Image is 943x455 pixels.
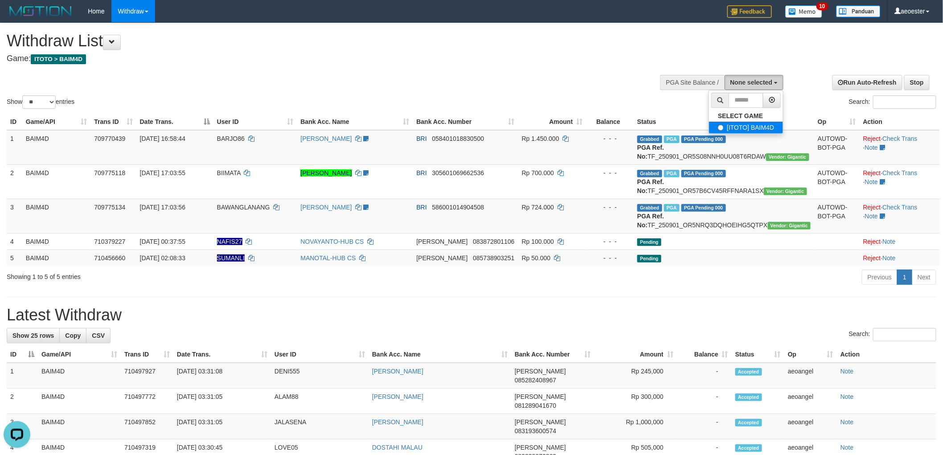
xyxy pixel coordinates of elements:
th: Status [634,114,814,130]
span: [DATE] 00:37:55 [140,238,185,245]
span: Grabbed [637,170,662,177]
a: Note [865,213,878,220]
span: Rp 724.000 [522,204,554,211]
th: ID [7,114,22,130]
input: Search: [873,328,936,341]
input: Search: [873,95,936,109]
a: Check Trans [882,169,918,176]
td: TF_250901_OR57B6CV45RFFNARA1SX [634,164,814,199]
td: DENI555 [271,363,369,389]
span: Grabbed [637,135,662,143]
input: [ITOTO] BAIM4D [718,125,724,131]
th: User ID: activate to sort column ascending [213,114,297,130]
span: Vendor URL: https://order5.1velocity.biz [764,188,807,195]
td: - [677,414,732,439]
a: Copy [59,328,86,343]
th: Trans ID: activate to sort column ascending [90,114,136,130]
span: Vendor URL: https://order5.1velocity.biz [768,222,811,230]
span: Copy 083872801106 to clipboard [473,238,514,245]
a: Note [840,444,854,451]
select: Showentries [22,95,56,109]
a: [PERSON_NAME] [372,393,423,400]
span: [DATE] 16:58:44 [140,135,185,142]
span: 709775134 [94,204,125,211]
h1: Latest Withdraw [7,306,936,324]
span: BAWANGLANANG [217,204,270,211]
th: Balance: activate to sort column ascending [677,346,732,363]
td: 710497772 [121,389,173,414]
div: - - - [590,134,631,143]
th: Balance [586,114,634,130]
span: Pending [637,238,661,246]
label: [ITOTO] BAIM4D [709,122,783,133]
span: Nama rekening ada tanda titik/strip, harap diedit [217,254,245,262]
label: Search: [849,328,936,341]
span: Show 25 rows [12,332,54,339]
span: BRI [417,169,427,176]
span: 709775118 [94,169,125,176]
th: Op: activate to sort column ascending [814,114,860,130]
td: 2 [7,389,38,414]
span: BRI [417,135,427,142]
span: Marked by aeoyuva [664,204,680,212]
td: Rp 300,000 [594,389,677,414]
a: [PERSON_NAME] [300,204,352,211]
span: BRI [417,204,427,211]
a: [PERSON_NAME] [300,169,352,176]
button: None selected [725,75,784,90]
th: Date Trans.: activate to sort column descending [136,114,213,130]
th: Game/API: activate to sort column ascending [38,346,121,363]
a: Note [840,368,854,375]
span: PGA Pending [681,135,726,143]
th: Bank Acc. Name: activate to sort column ascending [369,346,511,363]
td: 1 [7,363,38,389]
td: 5 [7,250,22,266]
th: Trans ID: activate to sort column ascending [121,346,173,363]
span: PGA Pending [681,170,726,177]
a: [PERSON_NAME] [300,135,352,142]
td: aeoangel [784,389,837,414]
span: [DATE] 17:03:56 [140,204,185,211]
span: Accepted [735,368,762,376]
td: AUTOWD-BOT-PGA [814,164,860,199]
th: Bank Acc. Number: activate to sort column ascending [413,114,518,130]
td: 3 [7,414,38,439]
div: PGA Site Balance / [660,75,724,90]
th: Op: activate to sort column ascending [784,346,837,363]
span: [PERSON_NAME] [417,254,468,262]
a: [PERSON_NAME] [372,418,423,426]
span: Copy 083193600574 to clipboard [515,427,556,435]
span: CSV [92,332,105,339]
th: User ID: activate to sort column ascending [271,346,369,363]
b: PGA Ref. No: [637,213,664,229]
span: PGA Pending [681,204,726,212]
td: · · [860,199,940,233]
td: TF_250901_OR5NRQ3DQHOEIHG5QTPX [634,199,814,233]
span: Rp 1.450.000 [522,135,559,142]
span: BIIMATA [217,169,241,176]
th: Game/API: activate to sort column ascending [22,114,91,130]
a: MANOTAL-HUB CS [300,254,356,262]
td: 1 [7,130,22,165]
a: Note [865,144,878,151]
span: Marked by aeoyuva [664,135,680,143]
td: BAIM4D [22,164,91,199]
a: Run Auto-Refresh [832,75,902,90]
td: [DATE] 03:31:05 [173,389,271,414]
span: ITOTO > BAIM4D [31,54,86,64]
td: [DATE] 03:31:05 [173,414,271,439]
span: Rp 50.000 [522,254,551,262]
div: - - - [590,254,631,262]
span: Copy 586001014904508 to clipboard [432,204,484,211]
h4: Game: [7,54,620,63]
span: [PERSON_NAME] [515,393,566,400]
img: panduan.png [836,5,881,17]
td: JALASENA [271,414,369,439]
td: 710497852 [121,414,173,439]
a: [PERSON_NAME] [372,368,423,375]
div: - - - [590,203,631,212]
span: Accepted [735,444,762,452]
td: aeoangel [784,414,837,439]
td: [DATE] 03:31:08 [173,363,271,389]
div: - - - [590,237,631,246]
